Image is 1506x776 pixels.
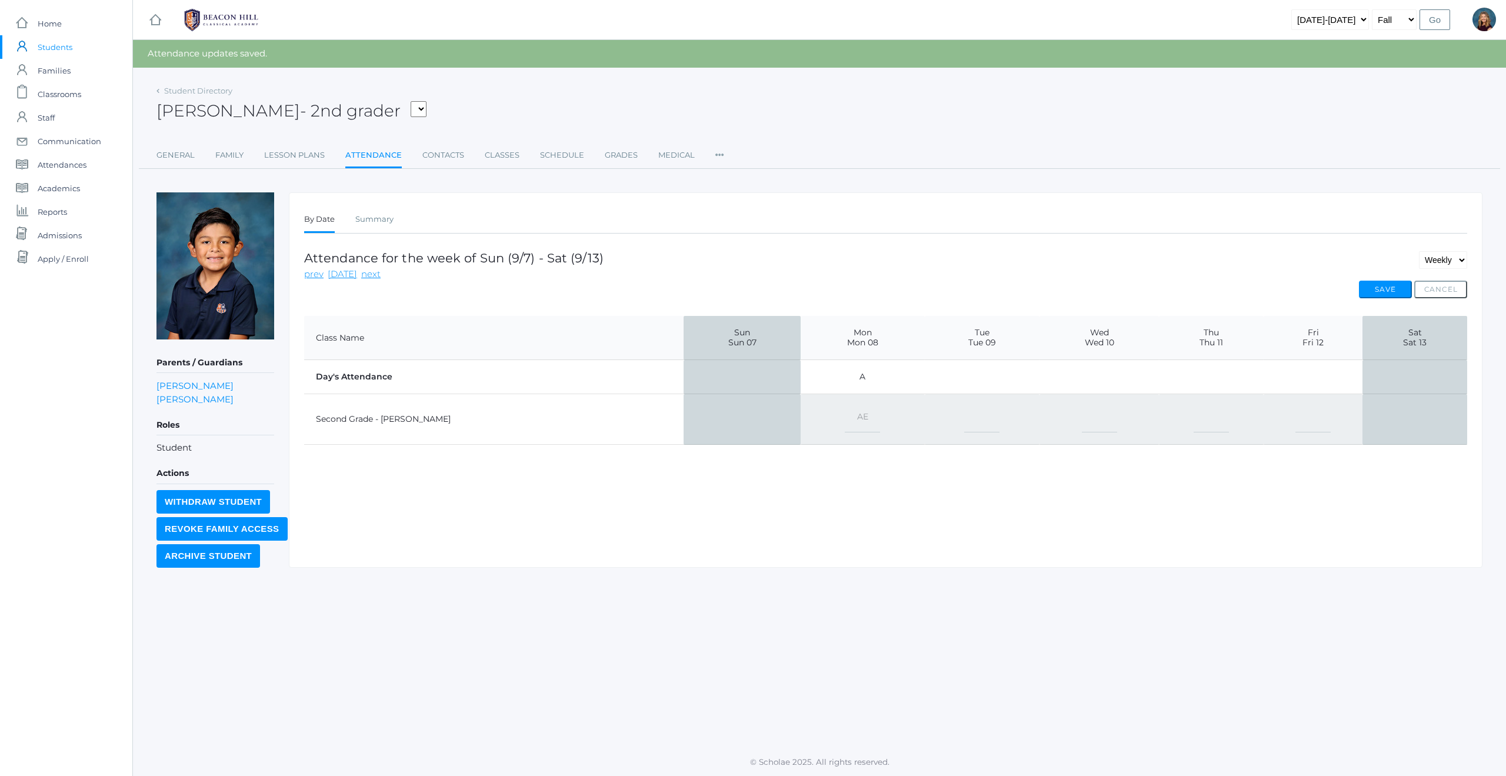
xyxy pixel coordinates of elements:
h5: Roles [156,415,274,435]
span: Admissions [38,224,82,247]
button: Cancel [1414,281,1467,298]
a: [DATE] [328,268,357,281]
th: Wed [1039,316,1159,360]
p: © Scholae 2025. All rights reserved. [133,756,1506,768]
th: Sun [684,316,800,360]
span: Classrooms [38,82,81,106]
input: Archive Student [156,544,260,568]
th: Fri [1264,316,1362,360]
span: Reports [38,200,67,224]
span: Thu 11 [1168,338,1255,348]
li: Student [156,441,274,455]
a: Classes [485,144,519,167]
a: Family [215,144,244,167]
h5: Actions [156,464,274,484]
a: [PERSON_NAME] [156,392,234,406]
span: Tue 09 [934,338,1031,348]
span: Students [38,35,72,59]
span: Academics [38,176,80,200]
h2: [PERSON_NAME] [156,102,427,120]
h5: Parents / Guardians [156,353,274,373]
th: Sat [1362,316,1467,360]
a: Grades [605,144,638,167]
a: General [156,144,195,167]
span: Communication [38,129,101,153]
span: Apply / Enroll [38,247,89,271]
a: prev [304,268,324,281]
input: Withdraw Student [156,490,270,514]
td: A [801,360,925,394]
a: next [361,268,381,281]
span: Home [38,12,62,35]
th: Class Name [304,316,684,360]
span: Families [38,59,71,82]
a: Summary [355,208,394,231]
th: Tue [925,316,1040,360]
a: Contacts [422,144,464,167]
input: Go [1420,9,1450,30]
a: Attendance [345,144,402,169]
a: [PERSON_NAME] [156,379,234,392]
th: Thu [1159,316,1264,360]
span: Fri 12 [1272,338,1354,348]
span: Mon 08 [809,338,916,348]
strong: Day's Attendance [316,371,392,382]
img: Cash Carey [156,192,274,339]
div: Attendance updates saved. [133,40,1506,68]
h1: Attendance for the week of Sun (9/7) - Sat (9/13) [304,251,604,265]
input: Revoke Family Access [156,517,288,541]
span: Staff [38,106,55,129]
a: Student Directory [164,86,232,95]
span: Attendances [38,153,86,176]
span: Sun 07 [692,338,791,348]
span: Sat 13 [1371,338,1458,348]
button: Save [1359,281,1412,298]
th: Mon [801,316,925,360]
a: Lesson Plans [264,144,325,167]
a: Medical [658,144,695,167]
a: Schedule [540,144,584,167]
img: BHCALogos-05-308ed15e86a5a0abce9b8dd61676a3503ac9727e845dece92d48e8588c001991.png [177,5,265,35]
a: Second Grade - [PERSON_NAME] [316,414,451,424]
a: By Date [304,208,335,233]
span: Wed 10 [1048,338,1150,348]
div: Lindsay Leeds [1472,8,1496,31]
span: - 2nd grader [300,101,401,121]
